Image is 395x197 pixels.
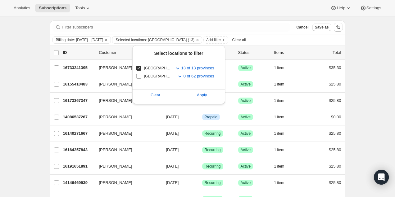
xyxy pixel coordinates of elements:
[356,4,385,12] button: Settings
[166,115,179,119] span: [DATE]
[63,80,341,89] div: 16155410483[PERSON_NAME][DATE]SuccessRecurringSuccessActive1 item$25.80
[274,131,284,136] span: 1 item
[274,63,291,72] button: 1 item
[95,112,157,122] button: [PERSON_NAME]
[63,114,94,120] p: 14086537267
[63,98,94,104] p: 16173367347
[241,115,251,120] span: Active
[173,70,218,82] button: Toggle subregions for United States
[329,147,341,152] span: $25.80
[241,180,251,185] span: Active
[294,24,311,31] button: Cancel
[274,82,284,87] span: 1 item
[329,131,341,136] span: $25.80
[274,96,291,105] button: 1 item
[151,92,160,98] span: Clear
[95,129,157,138] button: [PERSON_NAME]
[63,113,341,121] div: 14086537267[PERSON_NAME][DATE]InfoPrepaidSuccessActive1 item$0.00
[296,25,308,30] span: Cancel
[99,163,132,169] span: [PERSON_NAME]
[274,146,291,154] button: 1 item
[166,147,179,152] span: [DATE]
[95,79,157,89] button: [PERSON_NAME]
[206,37,221,42] span: Add filter
[71,4,95,12] button: Tools
[241,164,251,169] span: Active
[166,131,179,136] span: [DATE]
[95,96,157,106] button: [PERSON_NAME] Saint-[PERSON_NAME]
[238,50,269,56] p: Status
[99,180,132,186] span: [PERSON_NAME]
[337,6,345,11] span: Help
[205,131,221,136] span: Recurring
[329,98,341,103] span: $25.80
[63,65,94,71] p: 16733241395
[75,6,85,11] span: Tools
[274,115,284,120] span: 1 item
[63,180,94,186] p: 14146469939
[99,114,132,120] span: [PERSON_NAME]
[315,25,329,30] span: Save as
[175,90,229,100] button: Apply
[10,4,34,12] button: Analytics
[95,161,157,171] button: [PERSON_NAME]
[329,65,341,70] span: $35.30
[99,65,132,71] span: [PERSON_NAME]
[63,146,341,154] div: 16164257843[PERSON_NAME][DATE]SuccessRecurringSuccessActive1 item$25.80
[14,6,30,11] span: Analytics
[99,81,132,87] span: [PERSON_NAME]
[327,4,355,12] button: Help
[241,65,251,70] span: Active
[166,164,179,169] span: [DATE]
[274,80,291,89] button: 1 item
[63,63,341,72] div: 16733241395[PERSON_NAME][DATE]SuccessRecurringSuccessActive1 item$35.30
[241,98,251,103] span: Active
[144,74,171,79] span: [GEOGRAPHIC_DATA]
[331,115,341,119] span: $0.00
[334,23,343,32] button: Sort the results
[63,81,94,87] p: 16155410483
[62,23,290,32] input: Filter subscribers
[99,50,161,56] p: Customer
[63,162,341,171] div: 16191651891[PERSON_NAME][DATE]SuccessRecurringSuccessActive1 item$25.80
[194,37,201,43] button: Clear
[374,170,389,185] div: Open Intercom Messenger
[99,98,177,104] span: [PERSON_NAME] Saint-[PERSON_NAME]
[366,6,381,11] span: Settings
[63,130,94,137] p: 16140271667
[63,147,94,153] p: 16164257843
[274,164,284,169] span: 1 item
[35,4,70,12] button: Subscriptions
[132,50,225,56] h3: Select locations to filter
[63,50,94,56] p: ID
[274,147,284,152] span: 1 item
[129,90,183,100] button: Clear
[241,147,251,152] span: Active
[205,164,221,169] span: Recurring
[274,113,291,121] button: 1 item
[241,82,251,87] span: Active
[144,66,171,71] span: [GEOGRAPHIC_DATA]
[184,73,214,79] span: 0 of 62 provinces
[99,147,132,153] span: [PERSON_NAME]
[112,37,194,43] button: Selected locations: Canada (13)
[99,130,132,137] span: [PERSON_NAME]
[274,50,305,56] div: Items
[274,178,291,187] button: 1 item
[312,24,331,31] button: Save as
[274,180,284,185] span: 1 item
[274,129,291,138] button: 1 item
[329,180,341,185] span: $25.80
[95,145,157,155] button: [PERSON_NAME]
[95,63,157,73] button: [PERSON_NAME]
[63,163,94,169] p: 16191651891
[53,37,103,43] button: Billing date: Oct 7, 2025—Nov 6, 2025
[197,92,207,98] span: Apply
[56,37,103,42] span: Billing date: [DATE]—[DATE]
[166,180,179,185] span: [DATE]
[63,96,341,105] div: 16173367347[PERSON_NAME] Saint-[PERSON_NAME][DATE]SuccessRecurringSuccessActive1 item$25.80
[95,178,157,188] button: [PERSON_NAME]
[274,98,284,103] span: 1 item
[329,164,341,169] span: $25.80
[205,147,221,152] span: Recurring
